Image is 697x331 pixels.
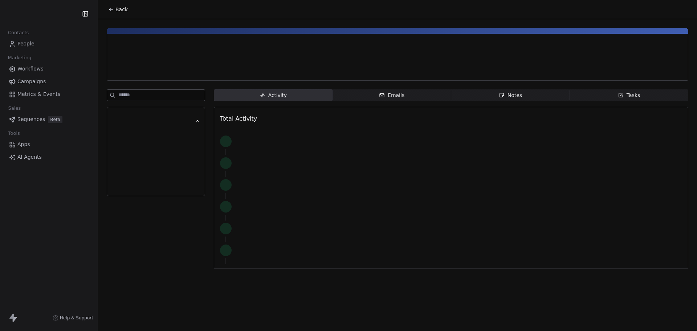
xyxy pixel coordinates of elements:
span: Apps [17,141,30,148]
a: Apps [6,138,92,150]
span: Campaigns [17,78,46,85]
a: SequencesBeta [6,113,92,125]
span: Beta [48,116,62,123]
button: Back [104,3,132,16]
span: Contacts [5,27,32,38]
a: Metrics & Events [6,88,92,100]
a: AI Agents [6,151,92,163]
span: Marketing [5,52,34,63]
div: Notes [499,92,522,99]
a: Campaigns [6,76,92,88]
span: Metrics & Events [17,90,60,98]
span: Back [115,6,128,13]
a: Workflows [6,63,92,75]
span: People [17,40,34,48]
span: Workflows [17,65,44,73]
span: Help & Support [60,315,93,321]
span: Sales [5,103,24,114]
a: People [6,38,92,50]
div: Tasks [618,92,640,99]
div: Emails [379,92,404,99]
span: Tools [5,128,23,139]
a: Help & Support [53,315,93,321]
span: Total Activity [220,115,257,122]
span: AI Agents [17,153,42,161]
span: Sequences [17,116,45,123]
